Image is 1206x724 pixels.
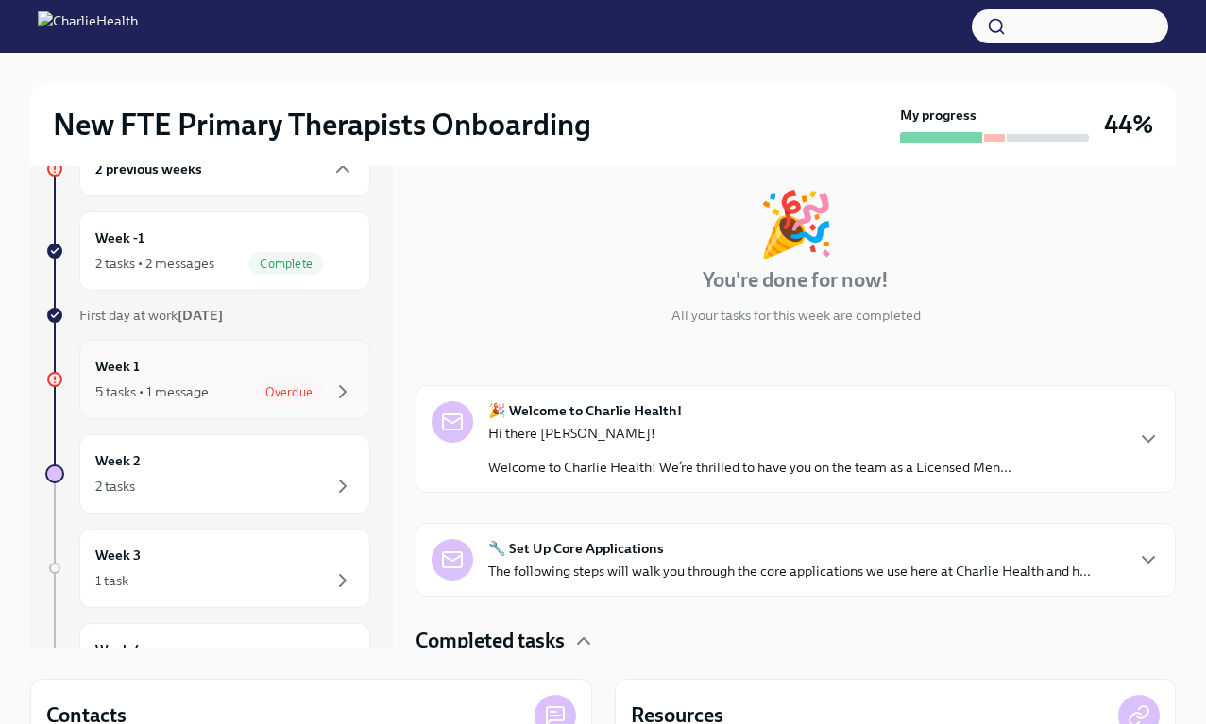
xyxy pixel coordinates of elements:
h2: New FTE Primary Therapists Onboarding [53,106,591,143]
h6: Week 1 [95,356,140,377]
a: Week 31 task [45,529,370,608]
div: 2 tasks • 2 messages [95,254,214,273]
span: Complete [248,257,324,271]
span: Overdue [254,385,324,399]
h6: 2 previous weeks [95,159,202,179]
img: CharlieHealth [38,11,138,42]
p: Hi there [PERSON_NAME]! [488,424,1011,443]
div: Completed tasks [416,627,1176,655]
h6: Week -1 [95,227,144,248]
h6: Week 3 [95,545,141,565]
strong: 🎉 Welcome to Charlie Health! [488,401,682,420]
p: All your tasks for this week are completed [671,306,921,325]
h6: Week 2 [95,450,141,471]
h6: Week 4 [95,639,142,660]
h4: Completed tasks [416,627,565,655]
div: 2 tasks [95,477,135,496]
p: Welcome to Charlie Health! We’re thrilled to have you on the team as a Licensed Men... [488,458,1011,477]
h3: 44% [1104,108,1153,142]
span: First day at work [79,307,223,324]
a: First day at work[DATE] [45,306,370,325]
a: Week 22 tasks [45,434,370,514]
div: 5 tasks • 1 message [95,382,209,401]
strong: My progress [900,106,977,125]
a: Week 4 [45,623,370,702]
strong: [DATE] [178,307,223,324]
p: The following steps will walk you through the core applications we use here at Charlie Health and... [488,562,1091,581]
div: 🎉 [757,193,835,255]
strong: 🔧 Set Up Core Applications [488,539,664,558]
a: Week 15 tasks • 1 messageOverdue [45,340,370,419]
div: 2 previous weeks [79,142,370,196]
h4: You're done for now! [703,266,889,295]
a: Week -12 tasks • 2 messagesComplete [45,211,370,291]
div: 1 task [95,571,128,590]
